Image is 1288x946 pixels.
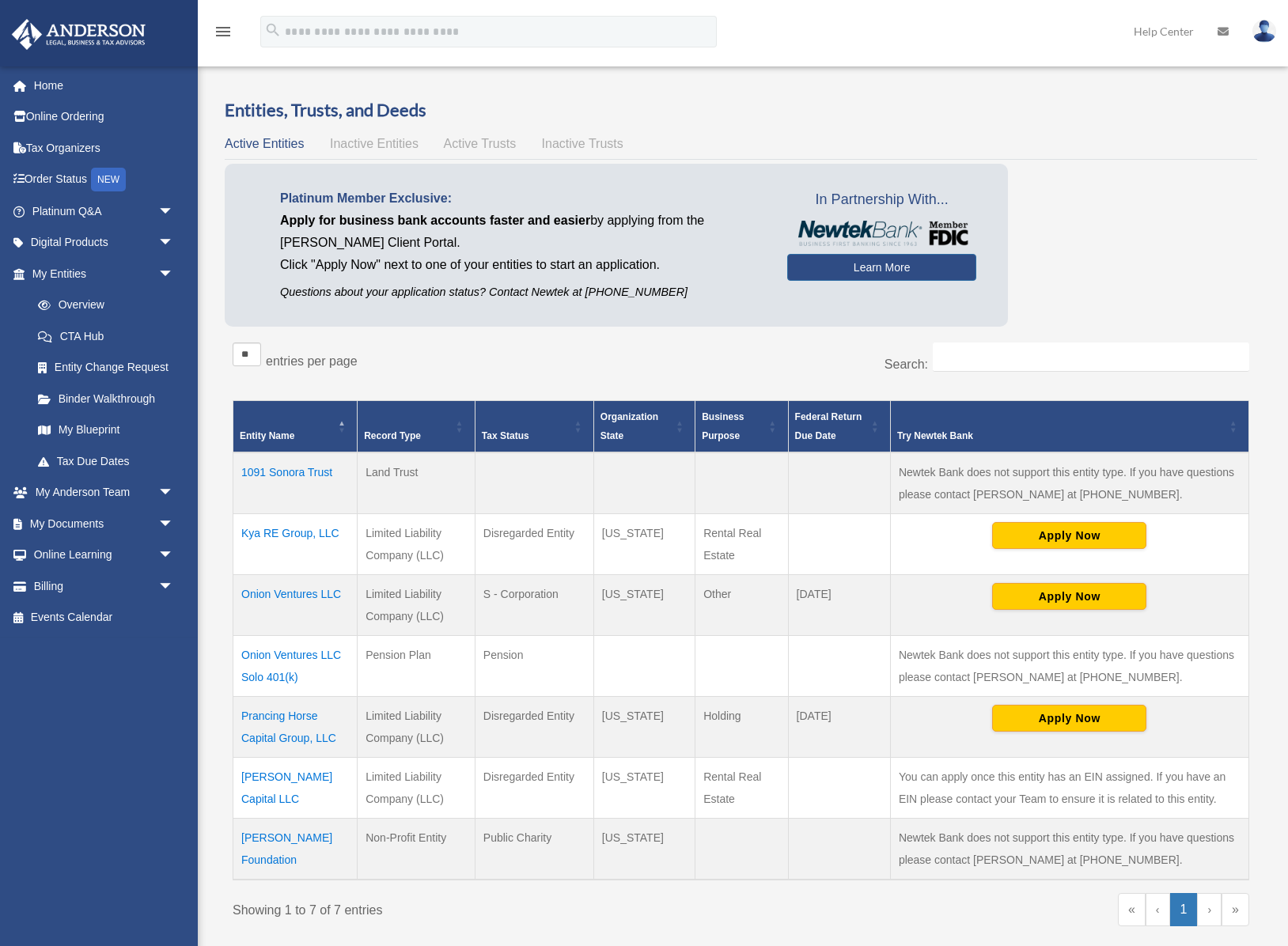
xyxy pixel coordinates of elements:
th: Federal Return Due Date: Activate to sort [788,401,890,453]
a: My Documentsarrow_drop_down [11,508,198,539]
td: Disregarded Entity [475,758,593,819]
td: Disregarded Entity [475,514,593,575]
a: First [1118,893,1146,926]
td: Limited Liability Company (LLC) [358,758,475,819]
span: Record Type [364,430,421,441]
td: Limited Liability Company (LLC) [358,575,475,636]
td: You can apply once this entity has an EIN assigned. If you have an EIN please contact your Team t... [890,758,1248,819]
a: Previous [1146,893,1170,926]
span: arrow_drop_down [158,195,190,228]
a: Binder Walkthrough [22,383,190,414]
a: Tax Organizers [11,132,198,164]
a: menu [214,28,233,41]
div: Try Newtek Bank [897,426,1225,445]
a: Learn More [787,254,976,281]
th: Tax Status: Activate to sort [475,401,593,453]
td: Prancing Horse Capital Group, LLC [233,697,358,758]
i: menu [214,22,233,41]
a: CTA Hub [22,320,190,352]
h3: Entities, Trusts, and Deeds [225,98,1257,123]
span: In Partnership With... [787,187,976,213]
a: Order StatusNEW [11,164,198,196]
div: NEW [91,168,126,191]
a: Billingarrow_drop_down [11,570,198,602]
p: by applying from the [PERSON_NAME] Client Portal. [280,210,763,254]
td: Newtek Bank does not support this entity type. If you have questions please contact [PERSON_NAME]... [890,452,1248,514]
td: Pension [475,636,593,697]
td: Non-Profit Entity [358,819,475,880]
a: Online Ordering [11,101,198,133]
td: [US_STATE] [593,819,695,880]
td: Public Charity [475,819,593,880]
a: 1 [1170,893,1198,926]
th: Business Purpose: Activate to sort [695,401,788,453]
td: [US_STATE] [593,575,695,636]
span: Inactive Entities [330,137,419,150]
td: [DATE] [788,697,890,758]
td: [PERSON_NAME] Capital LLC [233,758,358,819]
span: arrow_drop_down [158,508,190,540]
td: Holding [695,697,788,758]
i: search [264,21,282,39]
td: Onion Ventures LLC [233,575,358,636]
td: 1091 Sonora Trust [233,452,358,514]
div: Showing 1 to 7 of 7 entries [233,893,729,921]
th: Try Newtek Bank : Activate to sort [890,401,1248,453]
td: Land Trust [358,452,475,514]
p: Platinum Member Exclusive: [280,187,763,210]
td: Disregarded Entity [475,697,593,758]
td: [PERSON_NAME] Foundation [233,819,358,880]
th: Organization State: Activate to sort [593,401,695,453]
td: Kya RE Group, LLC [233,514,358,575]
label: Search: [885,358,928,371]
th: Entity Name: Activate to invert sorting [233,401,358,453]
span: arrow_drop_down [158,258,190,290]
a: Home [11,70,198,101]
span: Business Purpose [702,411,744,441]
a: Online Learningarrow_drop_down [11,539,198,571]
td: Limited Liability Company (LLC) [358,697,475,758]
a: My Entitiesarrow_drop_down [11,258,190,289]
td: Newtek Bank does not support this entity type. If you have questions please contact [PERSON_NAME]... [890,819,1248,880]
span: arrow_drop_down [158,227,190,259]
span: Apply for business bank accounts faster and easier [280,214,590,227]
td: [US_STATE] [593,514,695,575]
td: Onion Ventures LLC Solo 401(k) [233,636,358,697]
th: Record Type: Activate to sort [358,401,475,453]
span: Active Entities [225,137,304,150]
span: Entity Name [240,430,294,441]
a: My Anderson Teamarrow_drop_down [11,477,198,509]
a: My Blueprint [22,414,190,446]
p: Questions about your application status? Contact Newtek at [PHONE_NUMBER] [280,282,763,302]
a: Entity Change Request [22,352,190,384]
span: arrow_drop_down [158,570,190,603]
td: Other [695,575,788,636]
td: Newtek Bank does not support this entity type. If you have questions please contact [PERSON_NAME]... [890,636,1248,697]
td: Limited Liability Company (LLC) [358,514,475,575]
button: Apply Now [992,705,1146,732]
label: entries per page [266,354,358,368]
span: Tax Status [482,430,529,441]
a: Last [1222,893,1249,926]
a: Digital Productsarrow_drop_down [11,227,198,259]
img: Anderson Advisors Platinum Portal [7,19,150,50]
button: Apply Now [992,583,1146,610]
td: Pension Plan [358,636,475,697]
td: S - Corporation [475,575,593,636]
span: Inactive Trusts [542,137,623,150]
td: [DATE] [788,575,890,636]
a: Next [1197,893,1222,926]
span: arrow_drop_down [158,539,190,572]
img: User Pic [1252,20,1276,43]
a: Tax Due Dates [22,445,190,477]
span: Federal Return Due Date [795,411,862,441]
a: Platinum Q&Aarrow_drop_down [11,195,198,227]
a: Events Calendar [11,602,198,634]
span: arrow_drop_down [158,477,190,509]
td: Rental Real Estate [695,514,788,575]
td: Rental Real Estate [695,758,788,819]
button: Apply Now [992,522,1146,549]
span: Organization State [600,411,658,441]
a: Overview [22,289,182,321]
